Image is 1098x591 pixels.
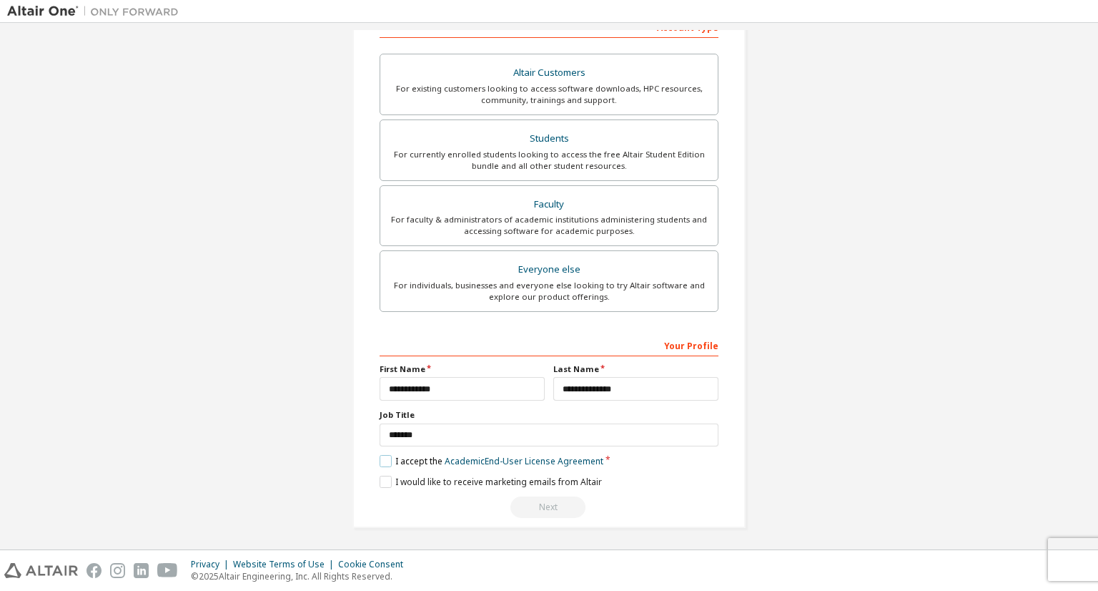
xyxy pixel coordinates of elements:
label: Job Title [380,409,718,421]
label: First Name [380,363,545,375]
img: youtube.svg [157,563,178,578]
div: Students [389,129,709,149]
img: linkedin.svg [134,563,149,578]
div: Altair Customers [389,63,709,83]
div: For currently enrolled students looking to access the free Altair Student Edition bundle and all ... [389,149,709,172]
div: For individuals, businesses and everyone else looking to try Altair software and explore our prod... [389,280,709,303]
img: Altair One [7,4,186,19]
div: Read and acccept EULA to continue [380,497,718,518]
img: instagram.svg [110,563,125,578]
div: For existing customers looking to access software downloads, HPC resources, community, trainings ... [389,83,709,106]
div: Everyone else [389,260,709,280]
div: Privacy [191,559,233,570]
p: © 2025 Altair Engineering, Inc. All Rights Reserved. [191,570,412,582]
div: Cookie Consent [338,559,412,570]
label: I would like to receive marketing emails from Altair [380,476,602,488]
img: facebook.svg [86,563,102,578]
div: Faculty [389,195,709,215]
img: altair_logo.svg [4,563,78,578]
a: Academic End-User License Agreement [445,455,603,467]
div: Your Profile [380,333,718,356]
label: I accept the [380,455,603,467]
label: Last Name [553,363,718,375]
div: For faculty & administrators of academic institutions administering students and accessing softwa... [389,214,709,237]
div: Website Terms of Use [233,559,338,570]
